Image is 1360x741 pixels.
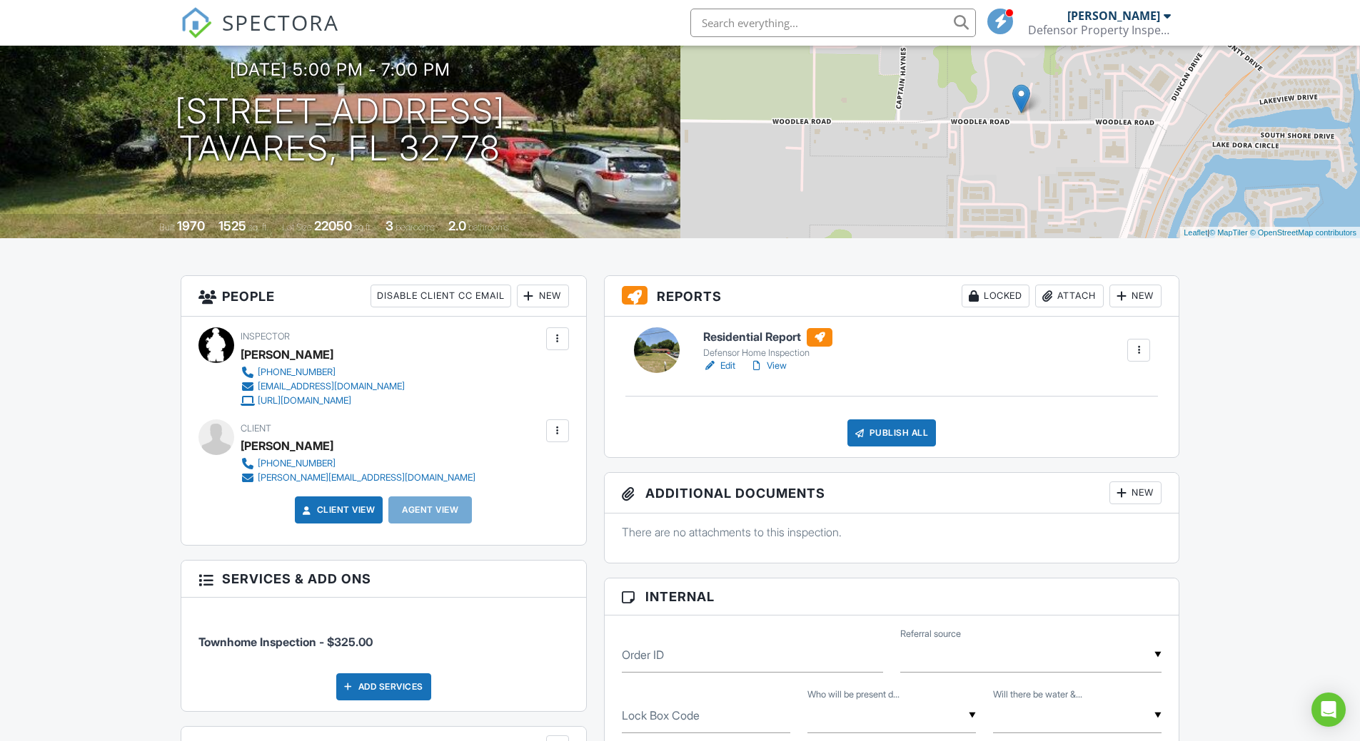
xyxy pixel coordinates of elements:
div: New [1109,481,1162,504]
div: [PERSON_NAME][EMAIL_ADDRESS][DOMAIN_NAME] [258,472,475,484]
div: New [1109,285,1162,307]
h3: People [181,276,586,317]
span: Lot Size [282,222,312,232]
span: Inspector [241,331,290,342]
label: Will there be water & power turned on during the inspection? [993,688,1082,701]
div: Open Intercom Messenger [1311,693,1346,727]
a: © OpenStreetMap contributors [1250,228,1356,237]
div: [PHONE_NUMBER] [258,458,336,469]
a: © MapTiler [1209,228,1248,237]
p: There are no attachments to this inspection. [622,524,1162,540]
div: Add Services [336,673,431,700]
h3: [DATE] 5:00 pm - 7:00 pm [230,60,450,79]
div: [EMAIL_ADDRESS][DOMAIN_NAME] [258,381,405,392]
div: | [1180,227,1360,239]
a: View [750,359,787,373]
label: Order ID [622,647,664,663]
h6: Residential Report [703,328,832,347]
img: The Best Home Inspection Software - Spectora [181,7,212,39]
div: Attach [1035,285,1104,307]
a: [URL][DOMAIN_NAME] [241,394,405,408]
input: Search everything... [690,9,976,37]
div: Defensor Property Inspection, LLC. [1028,23,1171,37]
a: [PHONE_NUMBER] [241,365,405,379]
a: Client View [300,503,376,517]
span: Client [241,423,271,434]
div: [PERSON_NAME] [241,344,333,365]
h3: Additional Documents [605,473,1179,513]
label: Referral source [900,628,961,640]
a: SPECTORA [181,19,339,49]
span: Built [159,222,175,232]
a: [EMAIL_ADDRESS][DOMAIN_NAME] [241,379,405,394]
a: Edit [703,359,735,373]
div: [PERSON_NAME] [241,435,333,456]
label: Lock Box Code [622,707,700,723]
span: bedrooms [396,222,435,232]
div: New [517,285,569,307]
a: Leaflet [1184,228,1207,237]
div: [PHONE_NUMBER] [258,367,336,378]
div: Defensor Home Inspection [703,347,832,359]
span: bathrooms [468,222,509,232]
span: SPECTORA [222,7,339,37]
div: Disable Client CC Email [371,285,511,307]
h3: Services & Add ons [181,561,586,598]
div: 2.0 [448,218,466,233]
span: sq. ft. [248,222,268,232]
a: [PHONE_NUMBER] [241,456,475,471]
label: Who will be present during the inspection? [807,688,900,701]
span: sq.ft. [354,222,372,232]
a: [PERSON_NAME][EMAIL_ADDRESS][DOMAIN_NAME] [241,471,475,485]
div: 3 [386,218,393,233]
div: [PERSON_NAME] [1067,9,1160,23]
div: 22050 [314,218,352,233]
input: Lock Box Code [622,698,790,733]
div: 1970 [177,218,205,233]
a: Residential Report Defensor Home Inspection [703,328,832,359]
h1: [STREET_ADDRESS] Tavares, FL 32778 [175,93,505,168]
div: Locked [962,285,1029,307]
div: [URL][DOMAIN_NAME] [258,395,351,407]
li: Service: Townhome Inspection [198,608,569,661]
h3: Reports [605,276,1179,317]
div: 1525 [218,218,246,233]
div: Publish All [847,419,937,446]
span: Townhome Inspection - $325.00 [198,635,373,649]
h3: Internal [605,578,1179,615]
